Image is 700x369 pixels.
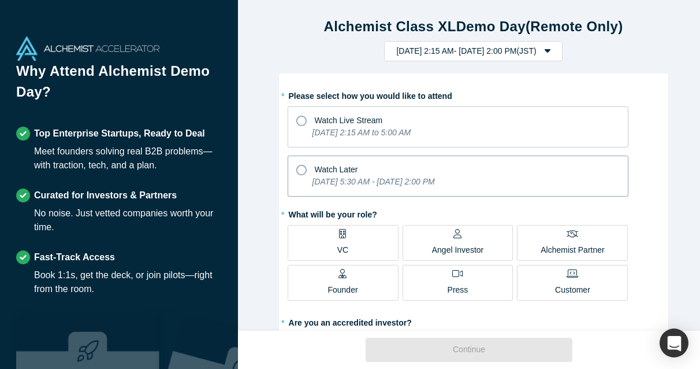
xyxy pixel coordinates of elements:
p: Founder [327,284,358,296]
div: No noise. Just vetted companies worth your time. [34,206,222,234]
p: Press [448,284,468,296]
p: VC [337,244,348,256]
strong: Alchemist Class XL Demo Day (Remote Only) [323,19,623,34]
p: Alchemist Partner [541,244,604,256]
label: What will be your role? [288,205,660,221]
span: Watch Live Stream [315,116,383,125]
div: Book 1:1s, get the deck, or join pilots—right from the room. [34,268,222,296]
p: Angel Investor [432,244,484,256]
label: Please select how you would like to attend [288,86,660,102]
label: Are you an accredited investor? [288,313,660,329]
div: Meet founders solving real B2B problems—with traction, tech, and a plan. [34,145,222,172]
button: [DATE] 2:15 AM- [DATE] 2:00 PM(JST) [384,41,562,61]
i: [DATE] 5:30 AM - [DATE] 2:00 PM [312,177,435,186]
img: Alchemist Accelerator Logo [16,36,159,61]
h1: Why Attend Alchemist Demo Day? [16,61,222,110]
span: Watch Later [315,165,358,174]
strong: Top Enterprise Startups, Ready to Deal [34,128,205,138]
strong: Fast-Track Access [34,252,115,262]
i: [DATE] 2:15 AM to 5:00 AM [312,128,411,137]
p: Customer [555,284,590,296]
strong: Curated for Investors & Partners [34,190,177,200]
button: Continue [366,338,572,362]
